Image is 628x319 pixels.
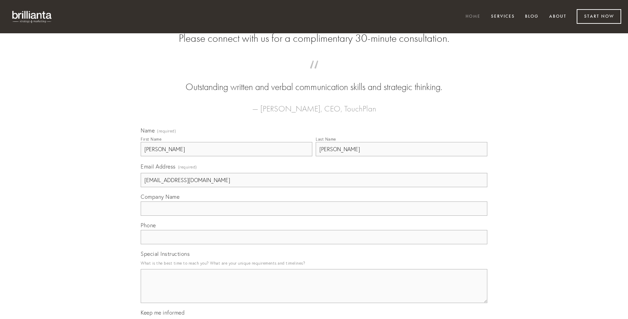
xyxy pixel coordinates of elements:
[316,137,336,142] div: Last Name
[461,11,485,22] a: Home
[141,127,155,134] span: Name
[152,94,476,116] figcaption: — [PERSON_NAME], CEO, TouchPlan
[7,7,58,26] img: brillianta - research, strategy, marketing
[141,309,185,316] span: Keep me informed
[521,11,543,22] a: Blog
[178,162,197,172] span: (required)
[152,67,476,94] blockquote: Outstanding written and verbal communication skills and strategic thinking.
[577,9,621,24] a: Start Now
[141,259,487,268] p: What is the best time to reach you? What are your unique requirements and timelines?
[141,163,176,170] span: Email Address
[141,32,487,45] h2: Please connect with us for a complimentary 30-minute consultation.
[141,193,179,200] span: Company Name
[141,222,156,229] span: Phone
[545,11,571,22] a: About
[141,137,161,142] div: First Name
[141,250,190,257] span: Special Instructions
[157,129,176,133] span: (required)
[152,67,476,81] span: “
[487,11,519,22] a: Services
